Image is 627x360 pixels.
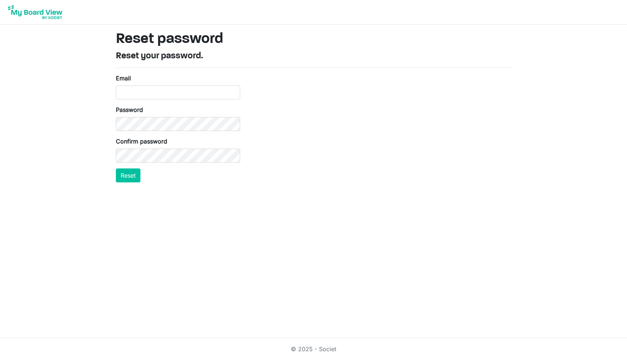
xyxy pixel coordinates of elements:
h1: Reset password [116,30,511,48]
button: Reset [116,168,140,182]
label: Password [116,105,143,114]
label: Email [116,74,131,83]
a: © 2025 - Societ [291,345,336,353]
h4: Reset your password. [116,51,511,62]
img: My Board View Logo [6,3,65,21]
label: Confirm password [116,137,167,146]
